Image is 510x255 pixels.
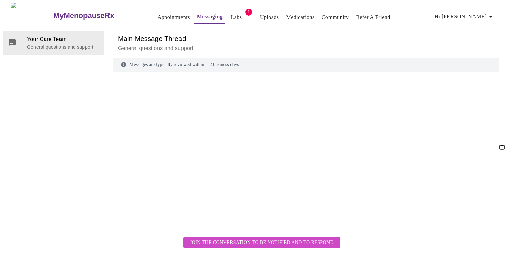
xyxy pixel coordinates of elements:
[231,12,242,22] a: Labs
[3,31,104,55] div: Your Care TeamGeneral questions and support
[118,44,494,52] p: General questions and support
[432,10,497,23] button: Hi [PERSON_NAME]
[27,44,99,50] p: General questions and support
[284,10,317,24] button: Medications
[286,12,315,22] a: Medications
[322,12,349,22] a: Community
[155,10,193,24] button: Appointments
[257,10,282,24] button: Uploads
[118,33,494,44] h6: Main Message Thread
[157,12,190,22] a: Appointments
[225,10,247,24] button: Labs
[353,10,393,24] button: Refer a Friend
[53,11,114,20] h3: MyMenopauseRx
[435,12,495,21] span: Hi [PERSON_NAME]
[245,9,252,16] span: 1
[27,35,99,44] span: Your Care Team
[194,10,225,24] button: Messaging
[319,10,352,24] button: Community
[356,12,390,22] a: Refer a Friend
[197,12,223,21] a: Messaging
[52,4,141,27] a: MyMenopauseRx
[113,58,499,72] div: Messages are typically reviewed within 1-2 business days
[11,3,52,28] img: MyMenopauseRx Logo
[260,12,279,22] a: Uploads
